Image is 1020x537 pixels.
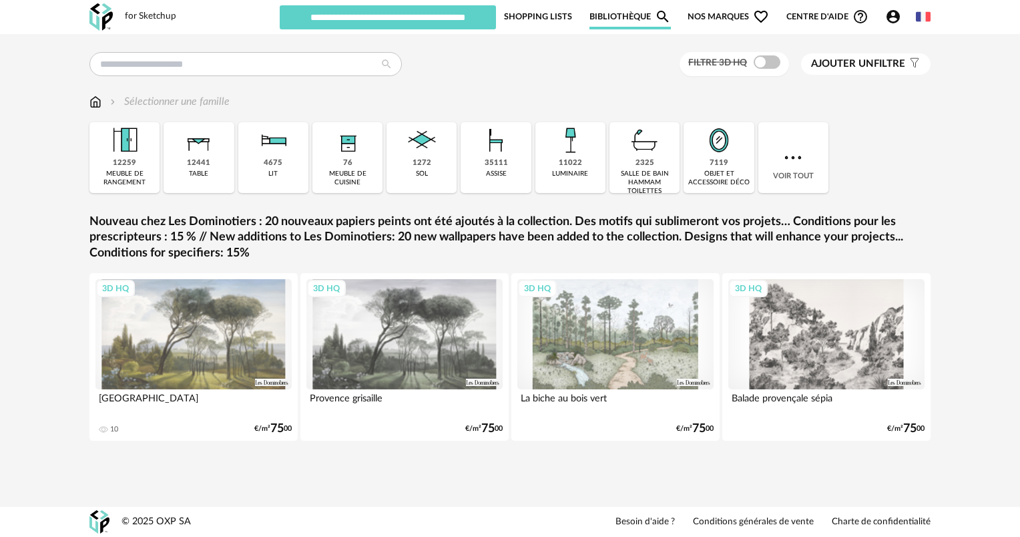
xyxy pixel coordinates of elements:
a: 3D HQ La biche au bois vert €/m²7500 [511,273,720,441]
div: luminaire [552,170,588,178]
div: €/m² 00 [465,424,503,433]
span: Centre d'aideHelp Circle Outline icon [786,9,868,25]
a: Charte de confidentialité [832,516,931,528]
span: filtre [811,57,905,71]
div: 4675 [264,158,282,168]
div: €/m² 00 [887,424,925,433]
div: 2325 [635,158,654,168]
span: 75 [481,424,495,433]
span: 75 [270,424,284,433]
img: Miroir.png [701,122,737,158]
div: 3D HQ [307,280,346,297]
span: Nos marques [688,4,769,29]
img: Luminaire.png [552,122,588,158]
div: table [189,170,208,178]
div: Provence grisaille [306,389,503,416]
span: Filtre 3D HQ [688,58,747,67]
img: svg+xml;base64,PHN2ZyB3aWR0aD0iMTYiIGhlaWdodD0iMTYiIHZpZXdCb3g9IjAgMCAxNiAxNiIgZmlsbD0ibm9uZSIgeG... [107,94,118,110]
img: Salle%20de%20bain.png [627,122,663,158]
div: 12441 [187,158,210,168]
div: [GEOGRAPHIC_DATA] [95,389,292,416]
div: 3D HQ [729,280,768,297]
div: Voir tout [758,122,828,193]
div: 35111 [485,158,508,168]
a: Shopping Lists [504,4,572,29]
div: lit [268,170,278,178]
div: for Sketchup [125,11,176,23]
img: Rangement.png [330,122,366,158]
span: Ajouter un [811,59,874,69]
div: La biche au bois vert [517,389,714,416]
img: Table.png [181,122,217,158]
div: 1272 [413,158,431,168]
span: Help Circle Outline icon [852,9,868,25]
div: 11022 [559,158,582,168]
div: objet et accessoire déco [688,170,750,187]
img: Meuble%20de%20rangement.png [107,122,143,158]
img: Literie.png [255,122,291,158]
div: 10 [110,425,118,434]
span: Magnify icon [655,9,671,25]
div: 3D HQ [518,280,557,297]
div: 3D HQ [96,280,135,297]
span: Account Circle icon [885,9,907,25]
a: 3D HQ Provence grisaille €/m²7500 [300,273,509,441]
img: OXP [89,3,113,31]
a: BibliothèqueMagnify icon [589,4,671,29]
span: Account Circle icon [885,9,901,25]
img: Sol.png [404,122,440,158]
div: 7119 [710,158,728,168]
div: Sélectionner une famille [107,94,230,110]
img: more.7b13dc1.svg [781,146,805,170]
div: meuble de cuisine [316,170,378,187]
a: Nouveau chez Les Dominotiers : 20 nouveaux papiers peints ont été ajoutés à la collection. Des mo... [89,214,931,261]
span: Heart Outline icon [753,9,769,25]
div: salle de bain hammam toilettes [613,170,676,196]
div: sol [416,170,428,178]
a: 3D HQ [GEOGRAPHIC_DATA] 10 €/m²7500 [89,273,298,441]
div: 76 [343,158,352,168]
div: Balade provençale sépia [728,389,925,416]
a: 3D HQ Balade provençale sépia €/m²7500 [722,273,931,441]
span: 75 [692,424,706,433]
button: Ajouter unfiltre Filter icon [801,53,931,75]
img: Assise.png [478,122,514,158]
div: © 2025 OXP SA [121,516,191,528]
div: €/m² 00 [676,424,714,433]
div: 12259 [113,158,136,168]
div: assise [486,170,507,178]
img: fr [916,9,931,24]
span: Filter icon [905,57,921,71]
div: meuble de rangement [93,170,156,187]
div: €/m² 00 [254,424,292,433]
span: 75 [903,424,917,433]
a: Besoin d'aide ? [615,516,675,528]
a: Conditions générales de vente [693,516,814,528]
img: OXP [89,510,109,534]
img: svg+xml;base64,PHN2ZyB3aWR0aD0iMTYiIGhlaWdodD0iMTciIHZpZXdCb3g9IjAgMCAxNiAxNyIgZmlsbD0ibm9uZSIgeG... [89,94,101,110]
